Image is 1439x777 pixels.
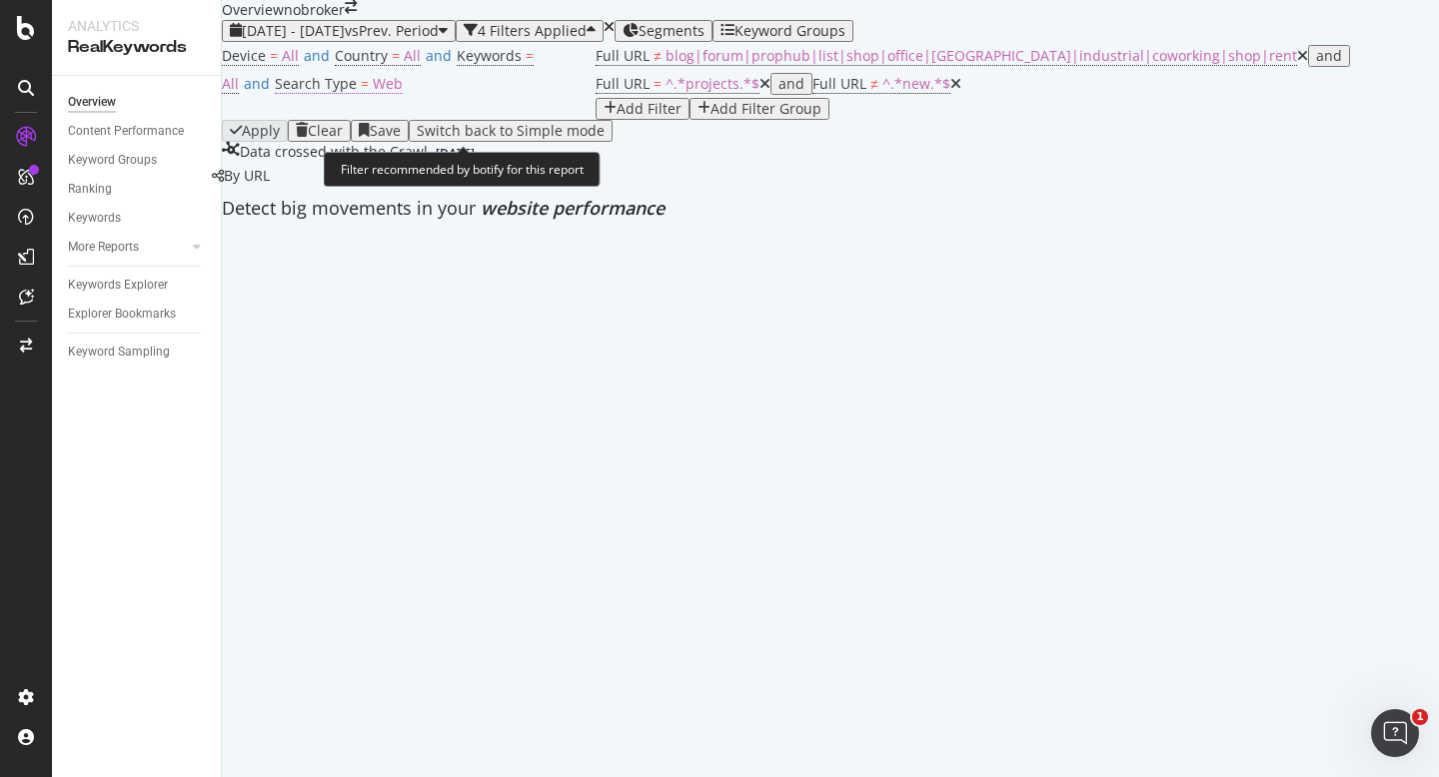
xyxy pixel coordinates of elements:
[370,123,401,139] div: Save
[68,92,207,113] a: Overview
[1316,48,1342,64] div: and
[244,74,270,93] span: and
[596,74,650,93] span: Full URL
[68,304,176,325] div: Explorer Bookmarks
[734,23,845,39] div: Keyword Groups
[426,46,452,65] span: and
[526,46,534,65] span: =
[666,46,1297,65] span: blog|forum|prophub|list|shop|office|[GEOGRAPHIC_DATA]|industrial|coworking|shop|rent
[68,208,207,229] a: Keywords
[282,46,299,65] span: All
[324,152,601,187] div: Filter recommended by botify for this report
[870,74,878,93] span: ≠
[361,74,369,93] span: =
[373,74,403,93] span: Web
[68,342,207,363] a: Keyword Sampling
[456,20,604,42] button: 4 Filters Applied
[639,21,705,40] span: Segments
[240,142,428,166] div: Data crossed with the Crawl
[275,74,357,93] span: Search Type
[222,120,288,142] button: Apply
[345,21,439,40] span: vs Prev. Period
[270,46,278,65] span: =
[68,121,207,142] a: Content Performance
[1371,709,1419,757] iframe: Intercom live chat
[812,74,866,93] span: Full URL
[1412,709,1428,725] span: 1
[690,98,829,120] button: Add Filter Group
[304,46,330,65] span: and
[68,208,121,229] div: Keywords
[68,275,168,296] div: Keywords Explorer
[617,101,682,117] div: Add Filter
[457,46,522,65] span: Keywords
[68,237,187,258] a: More Reports
[68,179,207,200] a: Ranking
[68,36,205,59] div: RealKeywords
[224,166,270,185] span: By URL
[68,275,207,296] a: Keywords Explorer
[68,92,116,113] div: Overview
[481,196,665,220] span: website performance
[711,101,821,117] div: Add Filter Group
[68,16,205,36] div: Analytics
[428,142,499,166] button: [DATE]
[778,76,804,92] div: and
[409,120,613,142] button: Switch back to Simple mode
[212,166,270,186] div: legacy label
[615,20,713,42] button: Segments
[68,179,112,200] div: Ranking
[68,121,184,142] div: Content Performance
[1308,45,1350,67] button: and
[436,145,475,163] span: 2025 Sep. 1st
[68,342,170,363] div: Keyword Sampling
[335,46,388,65] span: Country
[713,20,853,42] button: Keyword Groups
[392,46,400,65] span: =
[242,21,345,40] span: [DATE] - [DATE]
[68,237,139,258] div: More Reports
[242,123,280,139] div: Apply
[654,46,662,65] span: ≠
[308,123,343,139] div: Clear
[478,23,587,39] div: 4 Filters Applied
[222,46,266,65] span: Device
[596,98,690,120] button: Add Filter
[68,150,157,171] div: Keyword Groups
[770,73,812,95] button: and
[68,150,207,171] a: Keyword Groups
[222,74,239,93] span: All
[288,120,351,142] button: Clear
[666,74,759,93] span: ^.*projects.*$
[417,123,605,139] div: Switch back to Simple mode
[351,120,409,142] button: Save
[222,196,1439,222] div: Detect big movements in your
[596,46,650,65] span: Full URL
[604,20,615,34] div: times
[654,74,662,93] span: =
[404,46,421,65] span: All
[222,20,456,42] button: [DATE] - [DATE]vsPrev. Period
[68,304,207,325] a: Explorer Bookmarks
